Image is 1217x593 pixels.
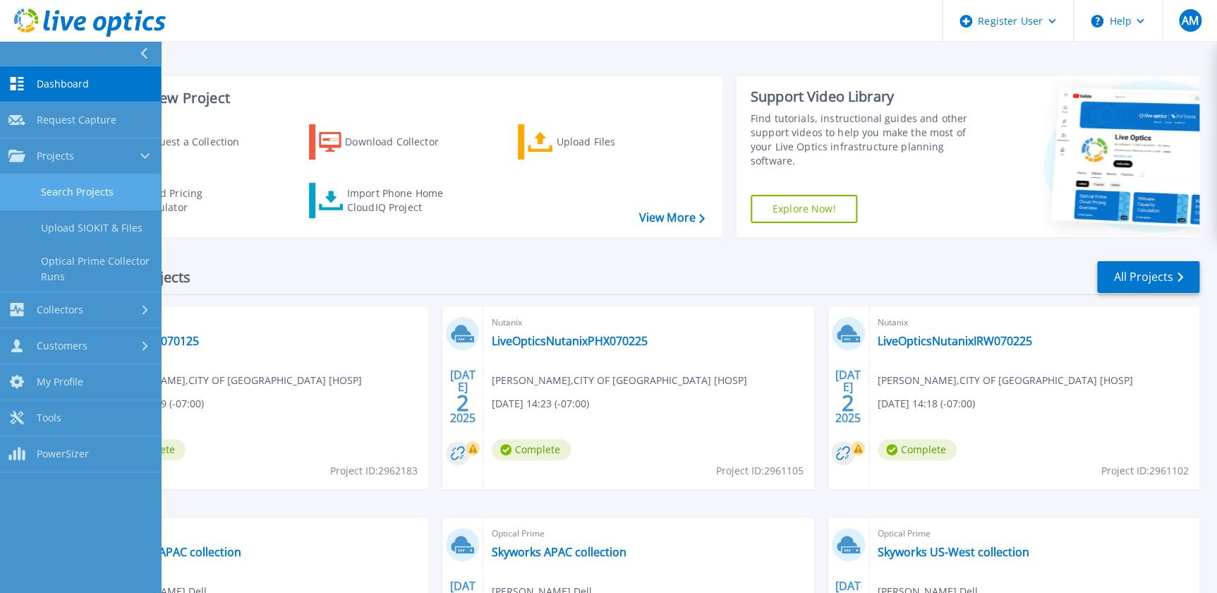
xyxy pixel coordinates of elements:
[878,334,1032,348] a: LiveOpticsNutanixIRW070225
[37,114,116,126] span: Request Capture
[518,124,675,160] a: Upload Files
[878,396,975,412] span: [DATE] 14:18 (-07:00)
[140,128,253,156] div: Request a Collection
[107,545,241,559] a: Skyworks APAC collection
[878,373,1133,388] span: [PERSON_NAME] , CITY OF [GEOGRAPHIC_DATA] [HOSP]
[878,439,957,460] span: Complete
[449,371,476,422] div: [DATE] 2025
[100,124,258,160] a: Request a Collection
[492,439,571,460] span: Complete
[492,545,626,559] a: Skyworks APAC collection
[138,186,251,215] div: Cloud Pricing Calculator
[492,396,589,412] span: [DATE] 14:23 (-07:00)
[716,463,804,479] span: Project ID: 2961105
[345,128,458,156] div: Download Collector
[556,128,669,156] div: Upload Files
[37,78,89,90] span: Dashboard
[107,373,362,388] span: [PERSON_NAME] , CITY OF [GEOGRAPHIC_DATA] [HOSP]
[492,315,805,330] span: Nutanix
[878,545,1029,559] a: Skyworks US-West collection
[751,112,985,168] div: Find tutorials, instructional guides and other support videos to help you make the most of your L...
[751,88,985,106] div: Support Video Library
[37,448,89,460] span: PowerSizer
[37,376,83,388] span: My Profile
[492,526,805,541] span: Optical Prime
[37,150,74,162] span: Projects
[456,397,469,409] span: 2
[37,304,83,316] span: Collectors
[37,412,61,424] span: Tools
[1181,15,1198,26] span: AM
[878,315,1191,330] span: Nutanix
[878,526,1191,541] span: Optical Prime
[638,211,704,224] a: View More
[1097,261,1199,293] a: All Projects
[100,90,704,106] h3: Start a New Project
[107,315,420,330] span: Optical Prime
[330,463,418,479] span: Project ID: 2962183
[835,371,861,422] div: [DATE] 2025
[37,340,87,352] span: Customers
[107,526,420,541] span: Optical Prime
[1101,463,1189,479] span: Project ID: 2961102
[347,186,457,215] div: Import Phone Home CloudIQ Project
[492,373,747,388] span: [PERSON_NAME] , CITY OF [GEOGRAPHIC_DATA] [HOSP]
[309,124,466,160] a: Download Collector
[492,334,648,348] a: LiveOpticsNutanixPHX070225
[842,397,854,409] span: 2
[751,195,858,223] a: Explore Now!
[100,183,258,218] a: Cloud Pricing Calculator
